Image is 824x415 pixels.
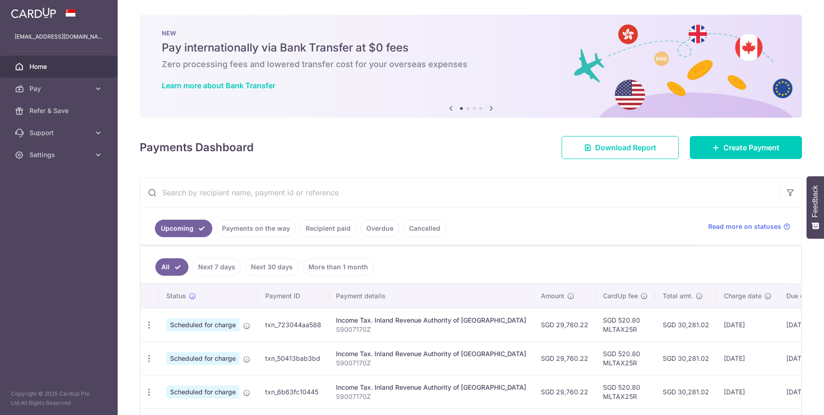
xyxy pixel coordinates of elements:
[716,341,779,375] td: [DATE]
[302,258,374,276] a: More than 1 month
[690,136,802,159] a: Create Payment
[166,318,239,331] span: Scheduled for charge
[708,222,790,231] a: Read more on statuses
[596,341,655,375] td: SGD 520.80 MLTAX25R
[360,220,399,237] a: Overdue
[162,40,780,55] h5: Pay internationally via Bank Transfer at $0 fees
[300,220,357,237] a: Recipient paid
[534,308,596,341] td: SGD 29,760.22
[596,375,655,409] td: SGD 520.80 MLTAX25R
[336,392,526,401] p: S9007170Z
[655,341,716,375] td: SGD 30,281.02
[162,81,275,90] a: Learn more about Bank Transfer
[140,178,779,207] input: Search by recipient name, payment id or reference
[162,59,780,70] h6: Zero processing fees and lowered transfer cost for your overseas expenses
[258,375,329,409] td: txn_6b63fc10445
[155,220,212,237] a: Upcoming
[29,84,90,93] span: Pay
[807,176,824,239] button: Feedback - Show survey
[541,291,564,301] span: Amount
[811,185,819,217] span: Feedback
[166,352,239,365] span: Scheduled for charge
[329,284,534,308] th: Payment details
[708,222,781,231] span: Read more on statuses
[336,383,526,392] div: Income Tax. Inland Revenue Authority of [GEOGRAPHIC_DATA]
[192,258,241,276] a: Next 7 days
[336,325,526,334] p: S9007170Z
[716,308,779,341] td: [DATE]
[15,32,103,41] p: [EMAIL_ADDRESS][DOMAIN_NAME]
[663,291,693,301] span: Total amt.
[336,349,526,358] div: Income Tax. Inland Revenue Authority of [GEOGRAPHIC_DATA]
[29,106,90,115] span: Refer & Save
[258,308,329,341] td: txn_723044aa588
[29,150,90,159] span: Settings
[140,15,802,118] img: Bank transfer banner
[336,316,526,325] div: Income Tax. Inland Revenue Authority of [GEOGRAPHIC_DATA]
[29,62,90,71] span: Home
[595,142,656,153] span: Download Report
[166,386,239,398] span: Scheduled for charge
[534,375,596,409] td: SGD 29,760.22
[258,284,329,308] th: Payment ID
[162,29,780,37] p: NEW
[723,142,779,153] span: Create Payment
[216,220,296,237] a: Payments on the way
[786,291,814,301] span: Due date
[258,341,329,375] td: txn_50413bab3bd
[716,375,779,409] td: [DATE]
[562,136,679,159] a: Download Report
[140,139,254,156] h4: Payments Dashboard
[603,291,638,301] span: CardUp fee
[155,258,188,276] a: All
[166,291,186,301] span: Status
[29,128,90,137] span: Support
[655,375,716,409] td: SGD 30,281.02
[655,308,716,341] td: SGD 30,281.02
[534,341,596,375] td: SGD 29,760.22
[245,258,299,276] a: Next 30 days
[336,358,526,368] p: S9007170Z
[403,220,446,237] a: Cancelled
[724,291,761,301] span: Charge date
[11,7,56,18] img: CardUp
[596,308,655,341] td: SGD 520.80 MLTAX25R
